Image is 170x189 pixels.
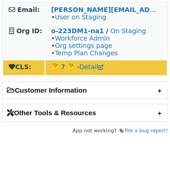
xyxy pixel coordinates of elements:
[45,60,167,75] td: 🤔 7 🤔 -
[55,35,110,42] a: Workforce Admin
[125,128,168,134] a: File a bug report!
[106,27,108,35] strong: /
[2,126,168,136] footer: App not working? 🪳
[110,27,146,35] a: On Staging
[2,104,168,121] h2: Other Tools & Resources
[51,13,106,21] span: •
[55,42,112,49] a: Org settings page
[9,63,31,71] strong: CLS:
[2,82,168,99] h2: Customer Information
[51,35,118,57] span: • • •
[55,13,106,21] a: User on Staging
[17,6,40,13] strong: Email:
[55,49,118,57] a: Temp Plan Changes
[17,27,42,35] strong: Org ID:
[51,27,104,35] a: o-223DM1-na1
[79,63,103,71] a: Detail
